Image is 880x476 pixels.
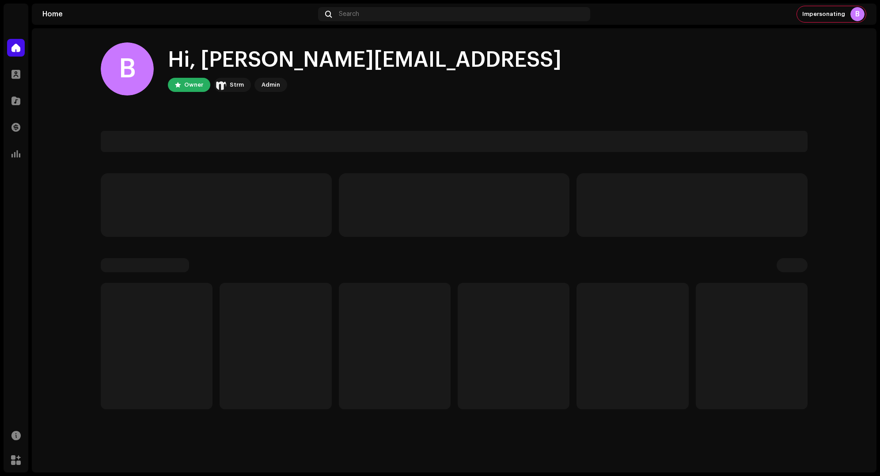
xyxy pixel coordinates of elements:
div: Owner [184,80,203,90]
div: Strm [230,80,244,90]
div: Home [42,11,315,18]
span: Search [339,11,359,18]
span: Impersonating [802,11,845,18]
div: B [850,7,865,21]
div: Hi, [PERSON_NAME][EMAIL_ADDRESS] [168,46,561,74]
div: Admin [262,80,280,90]
img: 408b884b-546b-4518-8448-1008f9c76b02 [216,80,226,90]
div: B [101,42,154,95]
